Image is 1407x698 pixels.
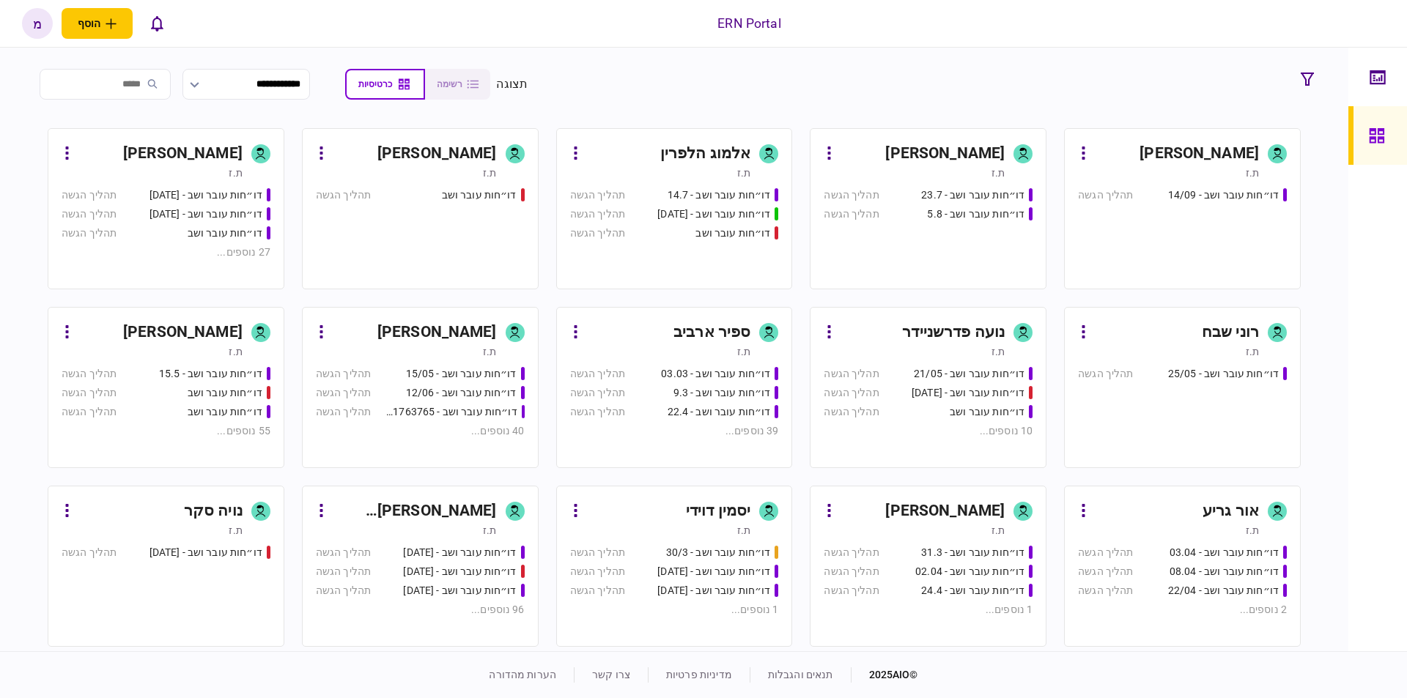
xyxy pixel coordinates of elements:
div: 10 נוספים ... [824,423,1033,439]
div: יסמין דוידי [686,500,750,523]
div: דו״חות עובר ושב - 31.08.25 [657,564,770,579]
div: תהליך הגשה [1078,366,1133,382]
div: [PERSON_NAME] [377,321,497,344]
div: אלמוג הלפרין [660,142,751,166]
div: דו״חות עובר ושב - 03.03 [661,366,770,382]
div: דו״חות עובר ושב [188,385,262,401]
div: [PERSON_NAME] [PERSON_NAME] [333,500,497,523]
div: דו״חות עובר ושב - 03/06/25 [912,385,1024,401]
div: דו״חות עובר ושב - 21/05 [914,366,1024,382]
div: 39 נוספים ... [570,423,779,439]
div: דו״חות עובר ושב - 03.04 [1170,545,1279,560]
div: תהליך הגשה [824,545,879,560]
a: אלמוג הלפריןת.זדו״חות עובר ושב - 14.7תהליך הגשהדו״חות עובר ושב - 15.07.25תהליך הגשהדו״חות עובר וש... [556,128,793,289]
div: תהליך הגשה [316,385,371,401]
div: ת.ז [229,166,242,180]
div: דו״חות עובר ושב [950,404,1024,420]
div: תהליך הגשה [824,385,879,401]
button: פתח תפריט להוספת לקוח [62,8,133,39]
div: דו״חות עובר ושב - 02/09/25 [657,583,770,598]
div: דו״חות עובר ושב - 24.4 [921,583,1024,598]
div: תהליך הגשה [316,404,371,420]
div: ת.ז [229,523,242,538]
button: מ [22,8,53,39]
div: 40 נוספים ... [316,423,525,439]
div: דו״חות עובר ושב - 19/03/2025 [403,545,516,560]
div: ת.ז [737,344,750,359]
div: תהליך הגשה [570,188,625,203]
a: [PERSON_NAME]ת.זדו״חות עובר ושבתהליך הגשה [302,128,539,289]
div: דו״חות עובר ושב - 9.3 [673,385,771,401]
div: אור גריע [1203,500,1259,523]
div: ת.ז [1246,523,1259,538]
a: רוני שבחת.זדו״חות עובר ושב - 25/05תהליך הגשה [1064,307,1301,468]
div: 96 נוספים ... [316,602,525,617]
div: תהליך הגשה [570,583,625,598]
span: רשימה [437,79,462,89]
div: תהליך הגשה [316,366,371,382]
div: דו״חות עובר ושב - 30/3 [666,545,771,560]
div: תהליך הגשה [570,207,625,222]
div: דו״חות עובר ושב - 19.3.25 [403,564,516,579]
div: דו״חות עובר ושב - 19.3.25 [403,583,516,598]
button: פתח רשימת התראות [141,8,172,39]
div: ERN Portal [717,14,780,33]
div: תהליך הגשה [62,385,117,401]
div: [PERSON_NAME] [1140,142,1259,166]
div: תהליך הגשה [316,188,371,203]
div: ת.ז [483,344,496,359]
div: [PERSON_NAME] [885,142,1005,166]
div: [PERSON_NAME] [123,321,243,344]
div: דו״חות עובר ושב - 15.5 [159,366,262,382]
a: אור גריעת.זדו״חות עובר ושב - 03.04תהליך הגשהדו״חות עובר ושב - 08.04תהליך הגשהדו״חות עובר ושב - 22... [1064,486,1301,647]
a: מדיניות פרטיות [666,669,732,680]
div: נויה סקר [184,500,243,523]
div: דו״חות עובר ושב [188,404,262,420]
div: ת.ז [991,344,1005,359]
div: ת.ז [991,166,1005,180]
div: ת.ז [737,166,750,180]
div: [PERSON_NAME] [123,142,243,166]
div: דו״חות עובר ושב [695,226,770,241]
div: תהליך הגשה [62,188,117,203]
div: דו״חות עובר ושב - 14/09 [1168,188,1279,203]
div: תהליך הגשה [824,366,879,382]
div: דו״חות עובר ושב - 14.7 [668,188,771,203]
div: דו״חות עובר ושב - 511763765 18/06 [385,404,517,420]
div: תהליך הגשה [316,583,371,598]
div: דו״חות עובר ושב - 15/05 [406,366,517,382]
div: ת.ז [737,523,750,538]
button: רשימה [425,69,490,100]
a: [PERSON_NAME]ת.זדו״חות עובר ושב - 25.06.25תהליך הגשהדו״חות עובר ושב - 26.06.25תהליך הגשהדו״חות עו... [48,128,284,289]
div: דו״חות עובר ושב - 23.7 [921,188,1024,203]
div: תהליך הגשה [62,366,117,382]
div: תהליך הגשה [824,564,879,579]
div: ת.ז [483,166,496,180]
div: ספיר ארביב [673,321,750,344]
a: [PERSON_NAME] [PERSON_NAME]ת.זדו״חות עובר ושב - 19/03/2025תהליך הגשהדו״חות עובר ושב - 19.3.25תהלי... [302,486,539,647]
div: דו״חות עובר ושב - 15.07.25 [657,207,770,222]
a: נויה סקרת.זדו״חות עובר ושב - 19.03.2025תהליך הגשה [48,486,284,647]
div: 1 נוספים ... [570,602,779,617]
div: תהליך הגשה [570,545,625,560]
div: דו״חות עובר ושב - 25/05 [1168,366,1279,382]
div: תהליך הגשה [824,188,879,203]
div: ת.ז [991,523,1005,538]
div: נועה פדרשניידר [902,321,1005,344]
a: תנאים והגבלות [768,669,833,680]
div: תהליך הגשה [570,385,625,401]
div: תהליך הגשה [570,366,625,382]
div: תהליך הגשה [570,404,625,420]
div: ת.ז [1246,166,1259,180]
div: דו״חות עובר ושב - 22.4 [668,404,771,420]
span: כרטיסיות [358,79,392,89]
div: © 2025 AIO [851,667,918,683]
div: תהליך הגשה [570,226,625,241]
div: רוני שבח [1202,321,1259,344]
div: דו״חות עובר ושב [442,188,517,203]
div: תהליך הגשה [1078,583,1133,598]
div: דו״חות עובר ושב - 25.06.25 [149,188,262,203]
div: תהליך הגשה [316,545,371,560]
div: תהליך הגשה [824,404,879,420]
